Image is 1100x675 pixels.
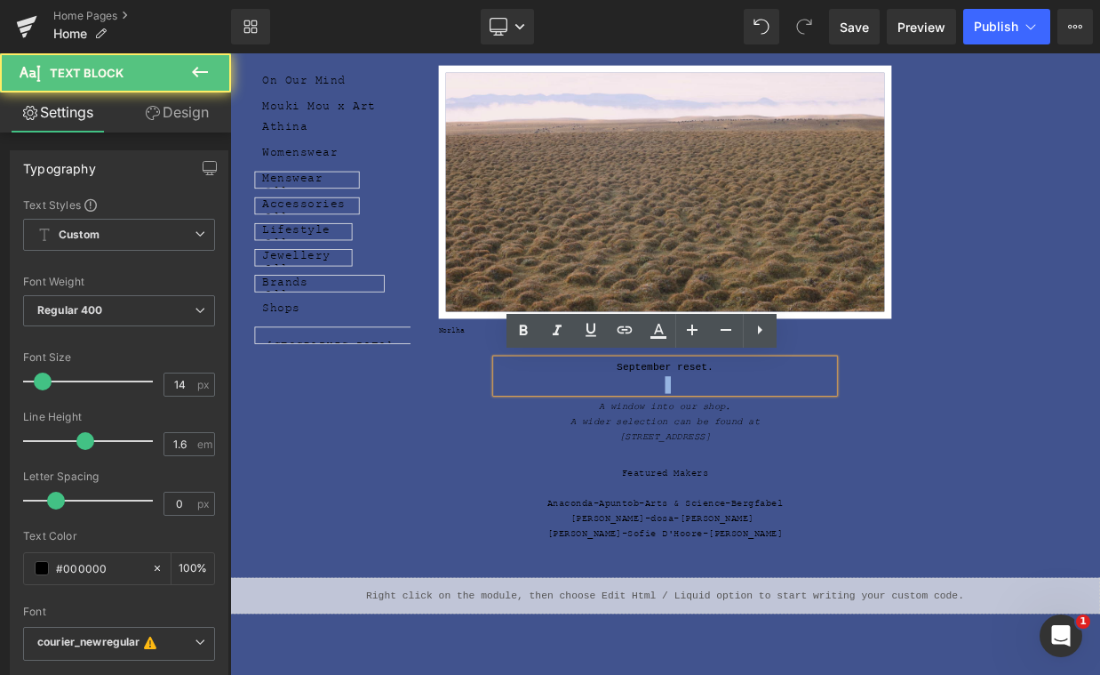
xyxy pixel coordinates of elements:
[619,548,683,567] a: Bergfabel
[50,66,124,80] span: Text Block
[171,553,214,584] div: %
[329,549,746,567] p: - - -
[478,381,597,395] font: September reset.
[420,446,655,466] i: A wider selection can be found at
[420,567,513,586] a: [PERSON_NAME]
[197,438,212,450] span: em
[53,9,231,23] a: Home Pages
[329,586,746,605] p: - -
[555,567,648,586] a: [PERSON_NAME]
[37,303,103,317] b: Regular 400
[974,20,1018,34] span: Publish
[53,27,87,41] span: Home
[119,92,235,133] a: Design
[56,558,143,578] input: Color
[456,548,506,567] a: Apuntob
[392,585,484,605] a: [PERSON_NAME]
[1057,9,1093,44] button: More
[23,530,215,542] div: Text Color
[887,9,956,44] a: Preview
[23,151,96,176] div: Typography
[744,9,779,44] button: Undo
[23,276,215,288] div: Font Weight
[491,585,584,605] a: Sofie D'Hoore
[59,228,100,243] b: Custom
[23,470,215,483] div: Letter Spacing
[197,379,212,390] span: px
[37,635,140,653] i: courier_newregular
[23,351,215,364] div: Font Size
[786,9,822,44] button: Redo
[258,336,290,351] a: Norlha
[23,606,215,618] div: Font
[840,18,869,36] span: Save
[513,567,555,586] span: - -
[1040,615,1082,657] iframe: Intercom live chat
[963,9,1050,44] button: Publish
[23,197,215,212] div: Text Styles
[23,411,215,423] div: Line Height
[231,9,270,44] a: New Library
[1076,615,1090,629] span: 1
[456,428,619,447] i: A window into our shop.
[513,548,612,567] a: Arts & Science
[197,498,212,510] span: px
[897,18,945,36] span: Preview
[481,465,594,485] i: [STREET_ADDRESS]
[591,585,683,605] a: [PERSON_NAME]
[484,510,591,530] span: Featured Makers
[392,548,449,567] a: Anaconda
[520,567,548,586] a: dosa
